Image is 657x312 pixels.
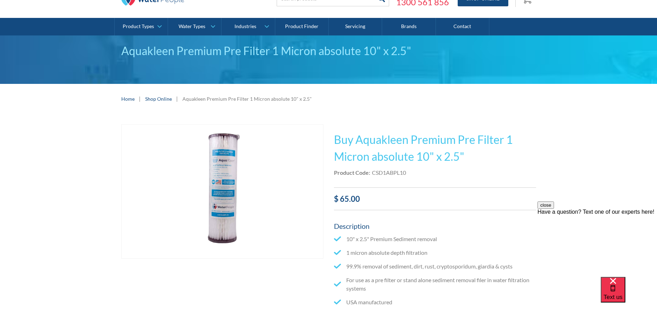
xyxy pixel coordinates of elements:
div: Industries [234,24,256,29]
div: CSD1ABPL10 [372,168,406,177]
a: Product Types [115,18,168,35]
div: Aquakleen Premium Pre Filter 1 Micron absolute 10" x 2.5" [121,42,536,59]
a: Brands [382,18,436,35]
div: $ 65.00 [334,193,536,205]
iframe: podium webchat widget prompt [537,201,657,286]
a: Contact [436,18,489,35]
h1: Buy Aquakleen Premium Pre Filter 1 Micron absolute 10" x 2.5" [334,131,536,165]
li: USA manufactured [334,298,536,306]
a: Industries [221,18,275,35]
h5: Description [334,221,536,231]
strong: Product Code: [334,169,370,176]
img: Aquakleen Premium Pre Filter 1 Micron absolute 10" x 2.5" [122,125,323,259]
li: 99.9% removal of sediment, dirt, rust, cryptosporidum, giardia & cysts [334,262,536,271]
a: Product Finder [275,18,329,35]
a: Home [121,95,135,102]
a: Servicing [329,18,382,35]
a: Water Types [168,18,221,35]
div: | [175,94,179,103]
iframe: podium webchat widget bubble [601,277,657,312]
li: 10" x 2.5" Premium Sediment removal [334,235,536,243]
a: open lightbox [121,124,323,259]
li: 1 micron absolute depth filtration [334,248,536,257]
div: | [138,94,142,103]
div: Product Types [123,24,154,29]
a: Shop Online [145,95,172,102]
li: For use as a pre filter or stand alone sediment removal filer in water filtration systems [334,276,536,293]
div: Aquakleen Premium Pre Filter 1 Micron absolute 10" x 2.5" [182,95,312,102]
div: Water Types [179,24,205,29]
